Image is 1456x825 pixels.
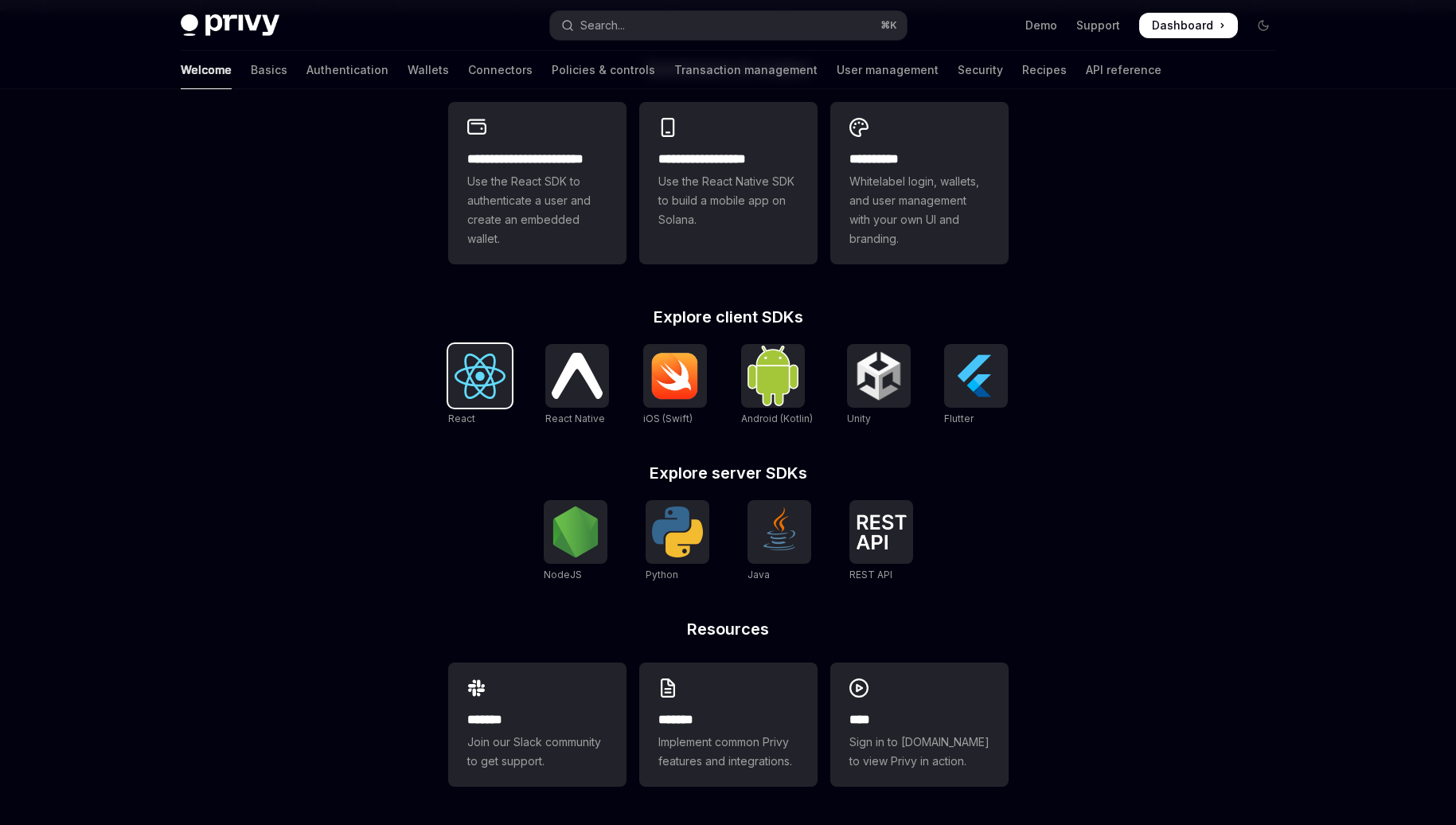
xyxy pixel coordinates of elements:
a: Support [1076,18,1120,33]
span: React Native [545,412,605,424]
a: React NativeReact Native [545,344,609,427]
span: Join our Slack community to get support. [467,733,607,771]
a: Authentication [306,51,388,89]
span: Unity [847,412,871,424]
a: JavaJava [748,500,811,583]
img: dark logo [181,14,279,37]
span: Implement common Privy features and integrations. [658,733,798,771]
img: Python [652,506,703,557]
img: Java [754,506,805,557]
span: Whitelabel login, wallets, and user management with your own UI and branding. [849,172,990,248]
a: Security [958,51,1003,89]
a: ****Sign in to [DOMAIN_NAME] to view Privy in action. [830,663,1009,787]
h2: Explore client SDKs [448,309,1009,325]
a: PythonPython [646,500,709,583]
span: React [448,412,475,424]
a: Android (Kotlin)Android (Kotlin) [741,344,813,427]
a: UnityUnity [847,344,911,427]
span: Python [646,569,678,581]
img: Flutter [950,350,1001,401]
a: API reference [1086,51,1161,89]
a: Wallets [408,51,449,89]
a: Connectors [468,51,533,89]
button: Open search [550,11,907,40]
span: Sign in to [DOMAIN_NAME] to view Privy in action. [849,733,990,771]
h2: Explore server SDKs [448,465,1009,481]
a: Recipes [1022,51,1067,89]
a: iOS (Swift)iOS (Swift) [643,344,707,427]
span: REST API [849,569,892,581]
img: React [455,354,506,399]
span: Dashboard [1152,18,1213,33]
a: Demo [1025,18,1057,33]
a: REST APIREST API [849,500,913,583]
img: Unity [853,350,904,401]
a: ReactReact [448,344,512,427]
img: iOS (Swift) [650,352,701,400]
a: Welcome [181,51,232,89]
img: NodeJS [550,506,601,557]
a: **** *****Whitelabel login, wallets, and user management with your own UI and branding. [830,102,1009,264]
a: **** **Implement common Privy features and integrations. [639,663,818,787]
span: iOS (Swift) [643,412,693,424]
span: Flutter [944,412,974,424]
span: Use the React Native SDK to build a mobile app on Solana. [658,172,798,229]
a: **** **Join our Slack community to get support. [448,663,627,787]
img: REST API [856,514,907,549]
a: Policies & controls [552,51,655,89]
img: React Native [552,353,603,398]
a: User management [837,51,939,89]
h2: Resources [448,621,1009,637]
button: Toggle dark mode [1251,13,1276,38]
a: NodeJSNodeJS [544,500,607,583]
span: Use the React SDK to authenticate a user and create an embedded wallet. [467,172,607,248]
a: Basics [251,51,287,89]
span: Java [748,569,770,581]
span: NodeJS [544,569,582,581]
a: **** **** **** ***Use the React Native SDK to build a mobile app on Solana. [639,102,818,264]
div: Search... [580,16,625,35]
a: Transaction management [674,51,818,89]
span: Android (Kotlin) [741,412,813,424]
img: Android (Kotlin) [748,346,798,405]
span: ⌘ K [880,19,897,32]
a: Dashboard [1139,13,1238,38]
a: FlutterFlutter [944,344,1008,427]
